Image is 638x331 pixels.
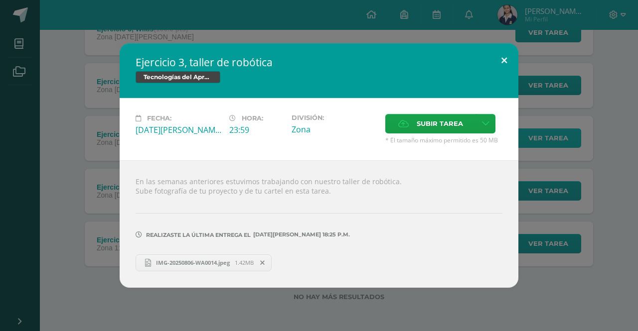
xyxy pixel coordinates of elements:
span: Tecnologías del Aprendizaje y la Comunicación [136,71,220,83]
span: Subir tarea [417,114,463,133]
div: En las semanas anteriores estuvimos trabajando con nuestro taller de robótica. Sube fotografía de... [120,160,518,287]
button: Close (Esc) [490,43,518,77]
span: * El tamaño máximo permitido es 50 MB [385,136,502,144]
div: [DATE][PERSON_NAME] [136,124,221,135]
span: Hora: [242,114,263,122]
span: Remover entrega [254,257,271,268]
h2: Ejercicio 3, taller de robótica [136,55,502,69]
span: Realizaste la última entrega el [146,231,251,238]
a: IMG-20250806-WA0014.jpeg 1.42MB [136,254,272,271]
div: Zona [292,124,377,135]
label: División: [292,114,377,121]
span: Fecha: [147,114,171,122]
span: IMG-20250806-WA0014.jpeg [151,259,235,266]
span: 1.42MB [235,259,254,266]
div: 23:59 [229,124,284,135]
